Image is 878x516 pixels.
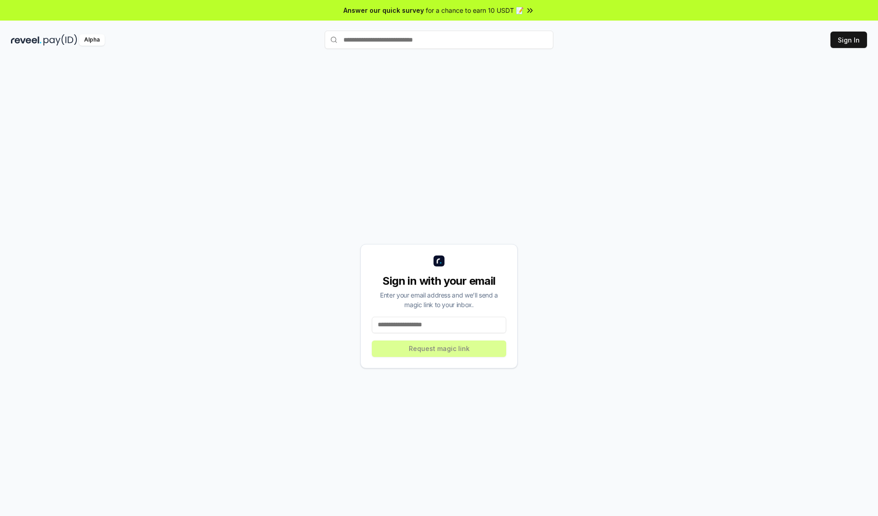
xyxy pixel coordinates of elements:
button: Sign In [830,32,867,48]
img: pay_id [43,34,77,46]
div: Enter your email address and we’ll send a magic link to your inbox. [372,290,506,309]
span: Answer our quick survey [343,5,424,15]
img: logo_small [434,255,444,266]
div: Alpha [79,34,105,46]
img: reveel_dark [11,34,42,46]
span: for a chance to earn 10 USDT 📝 [426,5,524,15]
div: Sign in with your email [372,274,506,288]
